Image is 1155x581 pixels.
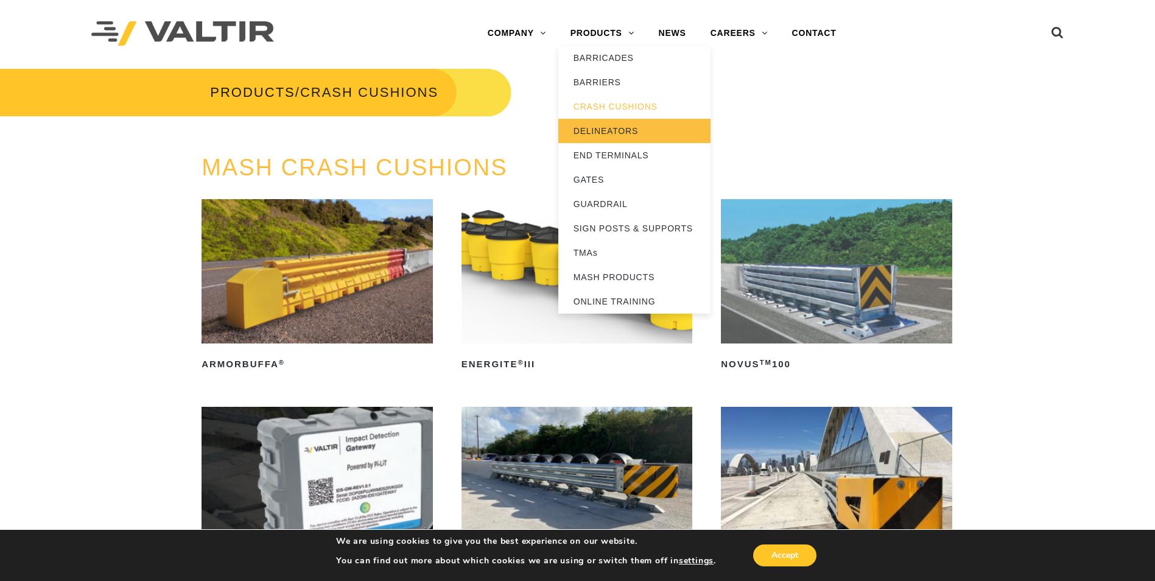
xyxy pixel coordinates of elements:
[698,21,780,46] a: CAREERS
[558,119,711,143] a: DELINEATORS
[91,21,274,46] img: Valtir
[476,21,558,46] a: COMPANY
[558,265,711,289] a: MASH PRODUCTS
[558,70,711,94] a: BARRIERS
[336,555,716,566] p: You can find out more about which cookies we are using or switch them off in .
[558,46,711,70] a: BARRICADES
[558,21,647,46] a: PRODUCTS
[647,21,698,46] a: NEWS
[202,199,433,374] a: ArmorBuffa®
[721,354,952,374] h2: NOVUS 100
[462,354,693,374] h2: ENERGITE III
[202,155,508,180] a: MASH CRASH CUSHIONS
[210,85,295,100] a: PRODUCTS
[558,289,711,314] a: ONLINE TRAINING
[202,354,433,374] h2: ArmorBuffa
[558,192,711,216] a: GUARDRAIL
[558,143,711,167] a: END TERMINALS
[558,216,711,241] a: SIGN POSTS & SUPPORTS
[558,167,711,192] a: GATES
[679,555,714,566] button: settings
[462,199,693,374] a: ENERGITE®III
[780,21,849,46] a: CONTACT
[558,241,711,265] a: TMAs
[300,85,438,100] span: CRASH CUSHIONS
[336,536,716,547] p: We are using cookies to give you the best experience on our website.
[760,359,772,366] sup: TM
[518,359,524,366] sup: ®
[279,359,285,366] sup: ®
[558,94,711,119] a: CRASH CUSHIONS
[753,544,816,566] button: Accept
[721,199,952,374] a: NOVUSTM100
